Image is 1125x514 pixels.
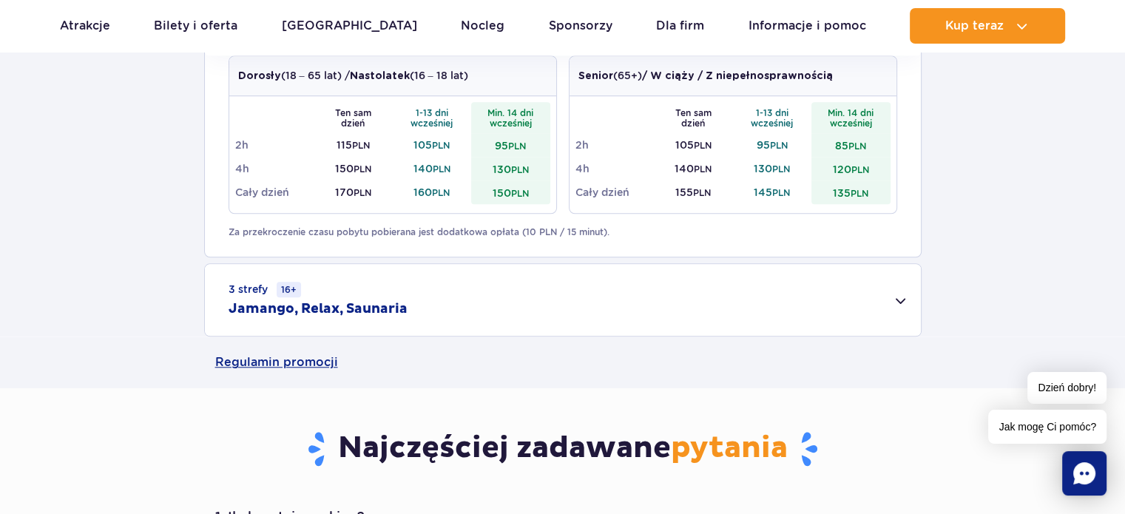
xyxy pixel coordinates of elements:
[471,133,550,157] td: 95
[749,8,866,44] a: Informacje i pomoc
[811,102,891,133] th: Min. 14 dni wcześniej
[694,163,712,175] small: PLN
[282,8,417,44] a: [GEOGRAPHIC_DATA]
[393,133,472,157] td: 105
[471,180,550,204] td: 150
[848,141,866,152] small: PLN
[508,141,526,152] small: PLN
[910,8,1065,44] button: Kup teraz
[988,410,1107,444] span: Jak mogę Ci pomóc?
[511,164,529,175] small: PLN
[314,133,393,157] td: 115
[733,157,812,180] td: 130
[393,157,472,180] td: 140
[432,187,450,198] small: PLN
[578,71,613,81] strong: Senior
[772,187,790,198] small: PLN
[60,8,110,44] a: Atrakcje
[772,163,790,175] small: PLN
[654,102,733,133] th: Ten sam dzień
[235,133,314,157] td: 2h
[461,8,504,44] a: Nocleg
[1062,451,1107,496] div: Chat
[314,180,393,204] td: 170
[575,133,655,157] td: 2h
[656,8,704,44] a: Dla firm
[471,157,550,180] td: 130
[393,102,472,133] th: 1-13 dni wcześniej
[733,180,812,204] td: 145
[575,180,655,204] td: Cały dzień
[654,133,733,157] td: 105
[733,133,812,157] td: 95
[432,140,450,151] small: PLN
[235,157,314,180] td: 4h
[354,163,371,175] small: PLN
[654,157,733,180] td: 140
[654,180,733,204] td: 155
[693,187,711,198] small: PLN
[352,140,370,151] small: PLN
[215,337,911,388] a: Regulamin promocji
[578,68,833,84] p: (65+)
[393,180,472,204] td: 160
[235,180,314,204] td: Cały dzień
[770,140,788,151] small: PLN
[229,226,897,239] p: Za przekroczenie czasu pobytu pobierana jest dodatkowa opłata (10 PLN / 15 minut).
[549,8,612,44] a: Sponsorzy
[851,188,868,199] small: PLN
[511,188,529,199] small: PLN
[238,71,281,81] strong: Dorosły
[811,157,891,180] td: 120
[229,300,408,318] h2: Jamango, Relax, Saunaria
[694,140,712,151] small: PLN
[1027,372,1107,404] span: Dzień dobry!
[471,102,550,133] th: Min. 14 dni wcześniej
[851,164,869,175] small: PLN
[945,19,1004,33] span: Kup teraz
[354,187,371,198] small: PLN
[642,71,833,81] strong: / W ciąży / Z niepełnosprawnością
[433,163,450,175] small: PLN
[575,157,655,180] td: 4h
[350,71,410,81] strong: Nastolatek
[229,282,301,297] small: 3 strefy
[733,102,812,133] th: 1-13 dni wcześniej
[671,430,788,467] span: pytania
[154,8,237,44] a: Bilety i oferta
[811,133,891,157] td: 85
[811,180,891,204] td: 135
[215,430,911,468] h3: Najczęściej zadawane
[314,157,393,180] td: 150
[314,102,393,133] th: Ten sam dzień
[238,68,468,84] p: (18 – 65 lat) / (16 – 18 lat)
[277,282,301,297] small: 16+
